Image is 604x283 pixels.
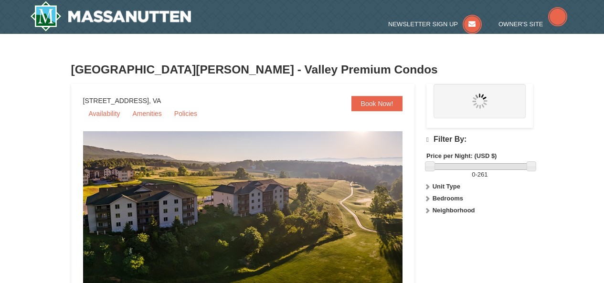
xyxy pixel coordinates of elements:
label: - [426,170,533,179]
a: Owner's Site [498,21,567,28]
strong: Neighborhood [433,207,475,214]
img: Massanutten Resort Logo [30,1,191,31]
a: Newsletter Sign Up [388,21,482,28]
strong: Bedrooms [433,195,463,202]
strong: Price per Night: (USD $) [426,152,497,159]
a: Book Now! [351,96,403,111]
a: Availability [83,106,126,121]
span: Owner's Site [498,21,543,28]
a: Massanutten Resort [30,1,191,31]
strong: Unit Type [433,183,460,190]
span: 261 [477,171,488,178]
h4: Filter By: [426,135,533,144]
h3: [GEOGRAPHIC_DATA][PERSON_NAME] - Valley Premium Condos [71,60,533,79]
img: wait.gif [472,94,487,109]
span: 0 [472,171,475,178]
span: Newsletter Sign Up [388,21,458,28]
a: Policies [169,106,203,121]
a: Amenities [127,106,167,121]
